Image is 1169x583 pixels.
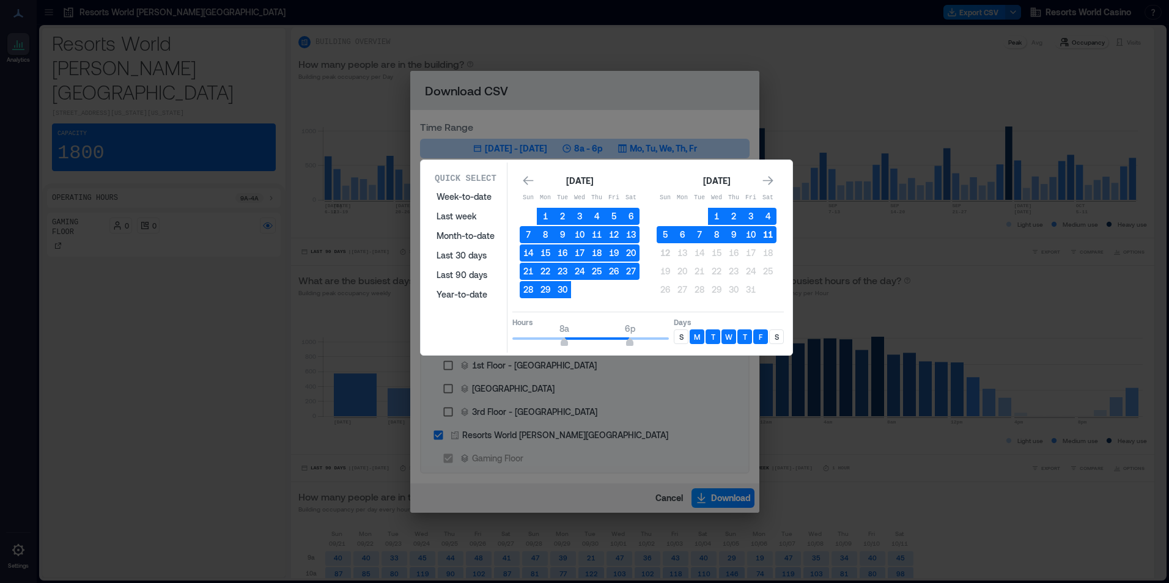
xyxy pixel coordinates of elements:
button: 31 [742,281,759,298]
button: 18 [759,244,776,262]
p: Fri [605,193,622,203]
button: 13 [674,244,691,262]
th: Friday [742,189,759,207]
button: 5 [657,226,674,243]
button: 26 [605,263,622,280]
p: Fri [742,193,759,203]
th: Thursday [725,189,742,207]
p: Quick Select [435,172,496,185]
button: 11 [759,226,776,243]
th: Wednesday [571,189,588,207]
span: 6p [625,323,635,334]
button: Go to next month [759,172,776,189]
p: Wed [571,193,588,203]
button: 8 [537,226,554,243]
th: Wednesday [708,189,725,207]
button: 8 [708,226,725,243]
th: Sunday [520,189,537,207]
th: Saturday [759,189,776,207]
th: Monday [537,189,554,207]
p: Tue [554,193,571,203]
button: Week-to-date [429,187,502,207]
p: Tue [691,193,708,203]
button: 24 [742,263,759,280]
button: 16 [725,244,742,262]
button: 3 [742,208,759,225]
button: 23 [725,263,742,280]
button: 6 [674,226,691,243]
button: 25 [759,263,776,280]
button: 16 [554,244,571,262]
p: S [679,332,684,342]
p: Hours [512,317,669,327]
button: 12 [605,226,622,243]
p: Mon [537,193,554,203]
p: F [759,332,762,342]
button: Last week [429,207,502,226]
button: Year-to-date [429,285,502,304]
button: 28 [691,281,708,298]
button: 7 [691,226,708,243]
p: Thu [725,193,742,203]
button: 2 [554,208,571,225]
button: 30 [554,281,571,298]
div: [DATE] [562,174,597,188]
button: 22 [537,263,554,280]
button: 13 [622,226,640,243]
th: Friday [605,189,622,207]
button: 27 [674,281,691,298]
button: 10 [742,226,759,243]
span: 8a [559,323,569,334]
p: Sun [657,193,674,203]
div: [DATE] [699,174,734,188]
button: 9 [554,226,571,243]
button: 18 [588,244,605,262]
button: Go to previous month [520,172,537,189]
button: 4 [759,208,776,225]
button: 1 [708,208,725,225]
button: 4 [588,208,605,225]
button: 30 [725,281,742,298]
button: 11 [588,226,605,243]
p: M [694,332,700,342]
button: 7 [520,226,537,243]
th: Tuesday [554,189,571,207]
p: W [725,332,732,342]
p: Thu [588,193,605,203]
th: Monday [674,189,691,207]
button: Last 30 days [429,246,502,265]
p: Sat [759,193,776,203]
p: T [711,332,715,342]
button: 28 [520,281,537,298]
button: 17 [742,244,759,262]
button: 3 [571,208,588,225]
button: 19 [605,244,622,262]
button: 5 [605,208,622,225]
button: 17 [571,244,588,262]
p: S [775,332,779,342]
th: Thursday [588,189,605,207]
button: 9 [725,226,742,243]
button: 29 [708,281,725,298]
button: 15 [537,244,554,262]
th: Tuesday [691,189,708,207]
button: 21 [691,263,708,280]
button: 20 [674,263,691,280]
button: 24 [571,263,588,280]
p: Mon [674,193,691,203]
button: 6 [622,208,640,225]
button: 23 [554,263,571,280]
button: 10 [571,226,588,243]
button: 2 [725,208,742,225]
button: 15 [708,244,725,262]
button: 20 [622,244,640,262]
button: 14 [520,244,537,262]
button: 29 [537,281,554,298]
p: Sat [622,193,640,203]
th: Sunday [657,189,674,207]
button: 12 [657,244,674,262]
button: 14 [691,244,708,262]
p: Wed [708,193,725,203]
button: 25 [588,263,605,280]
button: 27 [622,263,640,280]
